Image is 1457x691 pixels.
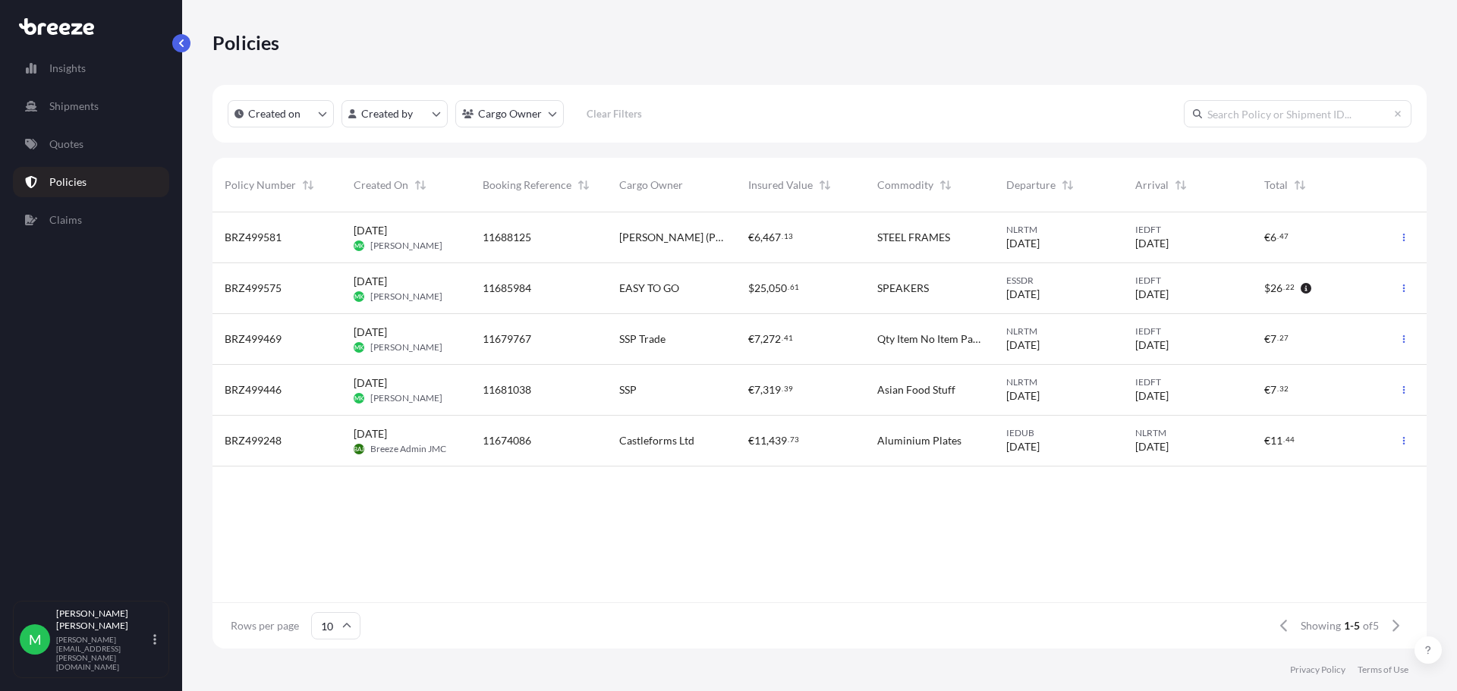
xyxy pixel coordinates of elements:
span: [DATE] [1006,439,1040,454]
button: Sort [1291,176,1309,194]
a: Terms of Use [1358,664,1408,676]
span: IEDFT [1135,224,1240,236]
span: 11679767 [483,331,531,347]
button: Sort [816,176,834,194]
span: € [1264,385,1270,395]
span: € [1264,435,1270,446]
p: Quotes [49,137,83,152]
span: ESSDR [1006,275,1111,287]
button: Sort [1172,176,1190,194]
span: Arrival [1135,177,1169,193]
span: [PERSON_NAME] (POLYHOUSES) LTD [619,230,724,245]
span: . [1283,284,1285,290]
span: BRZ499575 [225,281,282,296]
span: 6 [1270,232,1276,243]
span: Qty Item No Item Packaging Manufacturer Origin BBD Tax Price Net 600 St A 029 A QP Mayonnaise 450... [877,331,982,347]
span: [DATE] [1006,236,1040,251]
span: MK [354,340,363,355]
a: Claims [13,205,169,235]
span: [DATE] [354,223,387,238]
span: . [782,234,783,239]
button: Sort [574,176,593,194]
span: BAJ [354,441,364,457]
span: [DATE] [354,426,387,441]
span: SSP [619,382,637,397]
button: createdBy Filter options [341,100,448,127]
span: 467 [763,232,781,243]
button: Sort [411,176,430,194]
button: cargoOwner Filter options [455,100,564,127]
span: NLRTM [1135,427,1240,439]
span: . [788,284,789,290]
span: Breeze Admin JMC [370,443,446,455]
span: BRZ499581 [225,230,282,245]
span: 439 [769,435,787,446]
span: $ [1264,283,1270,294]
span: 26 [1270,283,1282,294]
span: . [788,437,789,442]
span: 11 [1270,435,1282,446]
span: BRZ499248 [225,433,282,448]
span: 44 [1285,437,1295,442]
span: 61 [790,284,799,290]
span: Rows per page [231,618,299,633]
button: Sort [936,176,955,194]
span: 11688125 [483,230,531,245]
span: € [748,334,754,344]
span: Cargo Owner [619,177,683,193]
span: SPEAKERS [877,281,929,296]
p: Created on [248,106,301,121]
p: Policies [49,174,87,190]
span: NLRTM [1006,325,1111,338]
span: NLRTM [1006,224,1111,236]
span: [DATE] [1006,388,1040,404]
input: Search Policy or Shipment ID... [1184,100,1411,127]
span: [DATE] [1135,287,1169,302]
span: 13 [784,234,793,239]
a: Quotes [13,129,169,159]
span: 7 [1270,385,1276,395]
span: of 5 [1363,618,1379,633]
span: BRZ499469 [225,331,282,347]
span: , [760,385,763,395]
span: , [766,435,769,446]
span: [DATE] [1135,388,1169,404]
span: IEDUB [1006,427,1111,439]
span: Insured Value [748,177,813,193]
span: 272 [763,334,781,344]
span: [DATE] [354,325,387,340]
span: 22 [1285,284,1295,290]
span: 11681038 [483,382,531,397]
span: Booking Reference [483,177,571,193]
p: Created by [361,106,413,121]
span: MK [354,289,363,304]
span: 11 [754,435,766,446]
span: Showing [1301,618,1341,633]
span: 319 [763,385,781,395]
span: NLRTM [1006,376,1111,388]
span: MK [354,238,363,253]
a: Shipments [13,91,169,121]
span: 1-5 [1344,618,1360,633]
button: Sort [1059,176,1077,194]
span: € [748,232,754,243]
span: [DATE] [354,274,387,289]
span: € [748,385,754,395]
span: [PERSON_NAME] [370,341,442,353]
p: Policies [212,30,280,55]
span: Created On [354,177,408,193]
span: € [748,435,754,446]
span: 7 [1270,334,1276,344]
span: 6 [754,232,760,243]
span: 32 [1279,386,1289,391]
a: Policies [13,167,169,197]
span: BRZ499446 [225,382,282,397]
span: . [1277,234,1279,239]
span: 39 [784,386,793,391]
a: Privacy Policy [1290,664,1345,676]
span: [DATE] [1135,236,1169,251]
span: [PERSON_NAME] [370,240,442,252]
span: Castleforms Ltd [619,433,694,448]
